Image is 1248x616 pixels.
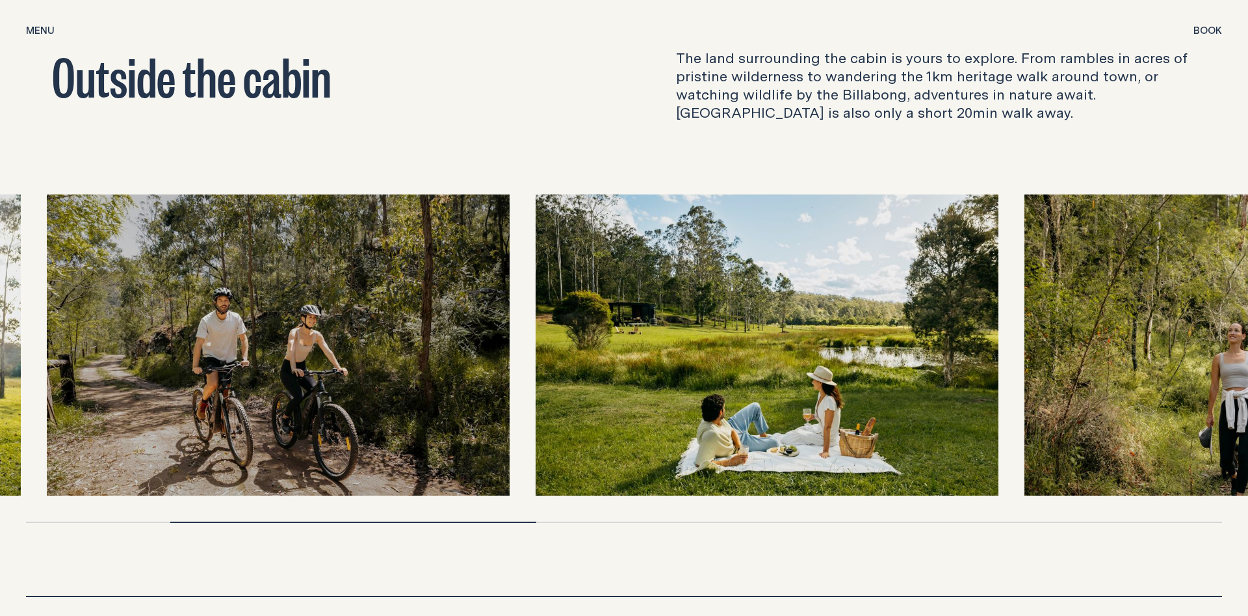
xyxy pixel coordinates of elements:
span: Menu [26,25,55,35]
button: show booking tray [1193,23,1222,39]
p: The land surrounding the cabin is yours to explore. From rambles in acres of pristine wilderness ... [676,49,1196,122]
button: show menu [26,23,55,39]
span: Book [1193,25,1222,35]
h2: Outside the cabin [52,49,572,101]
